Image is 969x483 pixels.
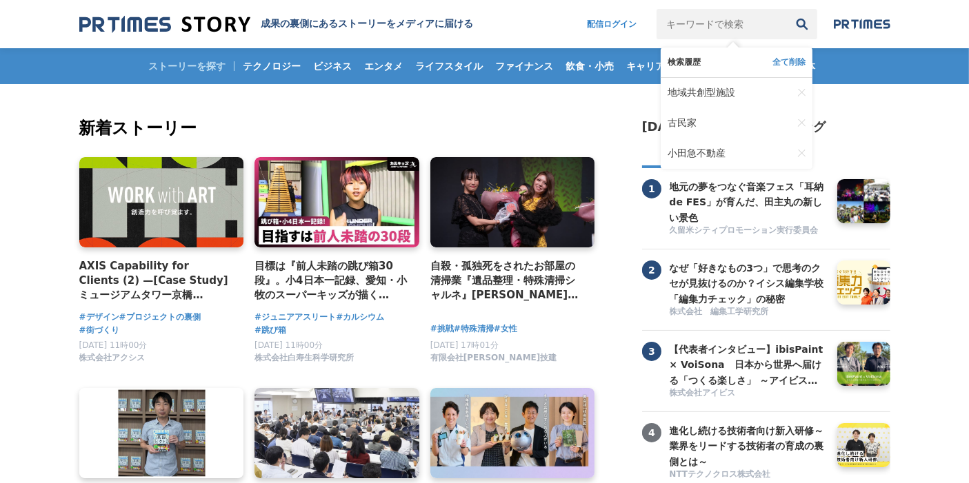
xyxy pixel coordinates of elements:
span: [DATE] 11時00分 [79,340,148,350]
span: 古民家 [668,117,697,130]
img: 成果の裏側にあるストーリーをメディアに届ける [79,15,250,34]
a: #女性 [494,322,517,336]
a: 古民家 [668,108,792,138]
span: 有限会社[PERSON_NAME]技建 [430,352,557,364]
h1: 成果の裏側にあるストーリーをメディアに届ける [261,18,474,30]
span: 久留米シティプロモーション実行委員会 [670,225,819,236]
input: キーワードで検索 [657,9,787,39]
h2: [DATE]のストーリーランキング [642,119,826,135]
span: 地域共創型施設 [668,87,735,99]
span: 株式会社アクシス [79,352,146,364]
span: 小田急不動産 [668,147,726,160]
img: prtimes [834,19,890,30]
a: 株式会社白寿生科学研究所 [254,356,354,366]
a: 進化し続ける技術者向け新入研修～業界をリードする技術者の育成の裏側とは～ [670,423,827,467]
h3: 地元の夢をつなぐ音楽フェス「耳納 de FES」が育んだ、田主丸の新しい景色 [670,179,827,225]
a: 配信ログイン [574,9,651,39]
span: [DATE] 17時01分 [430,340,499,350]
h3: なぜ「好きなもの3つ」で思考のクセが見抜けるのか？イシス編集学校「編集力チェック」の秘密 [670,260,827,307]
span: ファイナンス [490,60,559,72]
a: 小田急不動産 [668,138,792,169]
a: #挑戦 [430,322,454,336]
a: テクノロジー [237,48,306,84]
a: 株式会社アクシス [79,356,146,366]
a: ファイナンス [490,48,559,84]
span: テクノロジー [237,60,306,72]
a: #街づくり [79,324,119,337]
h3: 【代表者インタビュー】ibisPaint × VoiSona 日本から世界へ届ける「つくる楽しさ」 ～アイビスがテクノスピーチと挑戦する、新しい創作文化の形成～ [670,342,827,388]
span: ライフスタイル [410,60,488,72]
a: #特殊清掃 [454,322,494,336]
a: なぜ「好きなもの3つ」で思考のクセが見抜けるのか？イシス編集学校「編集力チェック」の秘密 [670,260,827,305]
span: 株式会社 編集工学研究所 [670,306,769,318]
a: NTTテクノクロス株式会社 [670,469,827,482]
span: キャリア・教育 [621,60,699,72]
h2: 新着ストーリー [79,116,598,141]
span: 飲食・小売 [560,60,619,72]
a: #跳び箱 [254,324,286,337]
a: キャリア・教育 [621,48,699,84]
span: ビジネス [308,60,357,72]
a: ライフスタイル [410,48,488,84]
a: 地域共創型施設 [668,78,792,108]
button: アクセス [642,135,719,168]
a: #ジュニアアスリート [254,311,336,324]
a: 株式会社 編集工学研究所 [670,306,827,319]
button: 検索 [787,9,817,39]
a: #デザイン [79,311,119,324]
a: #プロジェクトの裏側 [119,311,201,324]
a: 成果の裏側にあるストーリーをメディアに届ける 成果の裏側にあるストーリーをメディアに届ける [79,15,474,34]
button: 全て削除 [772,56,806,68]
span: NTTテクノクロス株式会社 [670,469,771,480]
span: [DATE] 11時00分 [254,340,323,350]
a: 目標は『前人未踏の跳び箱30段』。小4日本一記録、愛知・小牧のスーパーキッズが描く[PERSON_NAME]とは？ [254,258,408,303]
a: エンタメ [359,48,408,84]
a: 自殺・孤独死をされたお部屋の清掃業『遺品整理・特殊清掃シャルネ』[PERSON_NAME]がBeauty [GEOGRAPHIC_DATA][PERSON_NAME][GEOGRAPHIC_DA... [430,258,584,303]
a: ビジネス [308,48,357,84]
h3: 進化し続ける技術者向け新入研修～業界をリードする技術者の育成の裏側とは～ [670,423,827,469]
a: #カルシウム [336,311,384,324]
a: 久留米シティプロモーション実行委員会 [670,225,827,238]
span: 株式会社アイビス [670,387,736,399]
a: 有限会社[PERSON_NAME]技建 [430,356,557,366]
span: エンタメ [359,60,408,72]
a: 地元の夢をつなぐ音楽フェス「耳納 de FES」が育んだ、田主丸の新しい景色 [670,179,827,223]
span: 株式会社白寿生科学研究所 [254,352,354,364]
span: 4 [642,423,661,442]
a: AXIS Capability for Clients (2) —[Case Study] ミュージアムタワー京橋 「WORK with ART」 [79,258,233,303]
a: 【代表者インタビュー】ibisPaint × VoiSona 日本から世界へ届ける「つくる楽しさ」 ～アイビスがテクノスピーチと挑戦する、新しい創作文化の形成～ [670,342,827,386]
span: 2 [642,260,661,280]
span: 検索履歴 [668,56,701,68]
a: 飲食・小売 [560,48,619,84]
span: 1 [642,179,661,198]
span: 3 [642,342,661,361]
a: 株式会社アイビス [670,387,827,400]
